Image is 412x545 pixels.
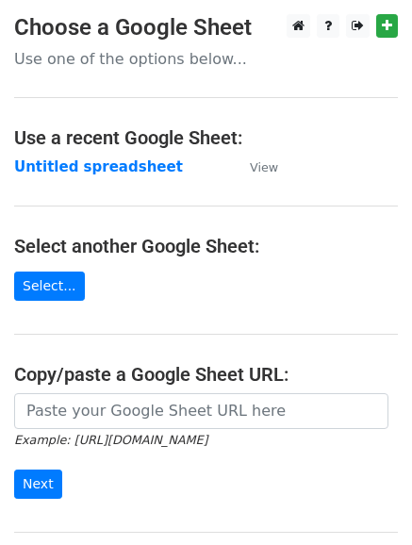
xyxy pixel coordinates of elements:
[14,363,398,386] h4: Copy/paste a Google Sheet URL:
[14,235,398,257] h4: Select another Google Sheet:
[14,393,388,429] input: Paste your Google Sheet URL here
[14,126,398,149] h4: Use a recent Google Sheet:
[250,160,278,174] small: View
[14,14,398,41] h3: Choose a Google Sheet
[14,272,85,301] a: Select...
[14,470,62,499] input: Next
[14,49,398,69] p: Use one of the options below...
[231,158,278,175] a: View
[14,433,207,447] small: Example: [URL][DOMAIN_NAME]
[14,158,183,175] a: Untitled spreadsheet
